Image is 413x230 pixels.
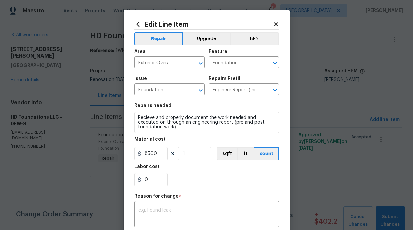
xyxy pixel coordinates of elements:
button: sqft [217,147,237,160]
textarea: Recieve and properly document the work needed and executed on through an engineering report (pre ... [134,112,279,133]
h5: Area [134,49,146,54]
h5: Repairs Prefill [209,76,241,81]
button: Upgrade [183,32,230,45]
h5: Issue [134,76,147,81]
button: BRN [230,32,279,45]
h5: Repairs needed [134,103,171,108]
button: Open [270,86,280,95]
button: count [254,147,279,160]
button: Open [196,59,205,68]
button: Open [270,59,280,68]
button: ft [237,147,254,160]
h5: Feature [209,49,227,54]
button: Repair [134,32,183,45]
button: Open [196,86,205,95]
h2: Edit Line Item [134,21,273,28]
h5: Material cost [134,137,166,142]
h5: Labor cost [134,164,160,169]
h5: Reason for change [134,194,179,199]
